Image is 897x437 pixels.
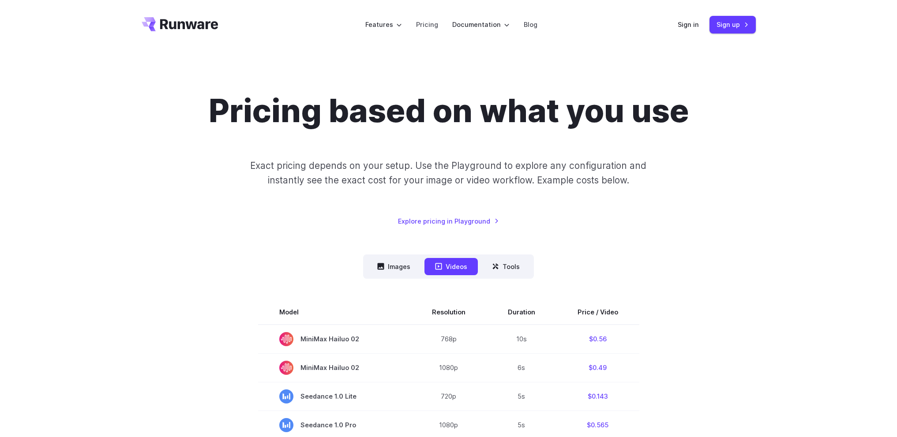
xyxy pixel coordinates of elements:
[411,382,487,411] td: 720p
[142,17,218,31] a: Go to /
[452,19,510,30] label: Documentation
[424,258,478,275] button: Videos
[678,19,699,30] a: Sign in
[487,353,556,382] td: 6s
[411,325,487,354] td: 768p
[279,389,390,403] span: Seedance 1.0 Lite
[709,16,756,33] a: Sign up
[524,19,537,30] a: Blog
[279,361,390,375] span: MiniMax Hailuo 02
[556,325,639,354] td: $0.56
[481,258,530,275] button: Tools
[556,300,639,325] th: Price / Video
[487,325,556,354] td: 10s
[487,382,556,411] td: 5s
[398,216,499,226] a: Explore pricing in Playground
[411,353,487,382] td: 1080p
[416,19,438,30] a: Pricing
[487,300,556,325] th: Duration
[233,158,663,188] p: Exact pricing depends on your setup. Use the Playground to explore any configuration and instantl...
[209,92,689,130] h1: Pricing based on what you use
[411,300,487,325] th: Resolution
[279,418,390,432] span: Seedance 1.0 Pro
[258,300,411,325] th: Model
[279,332,390,346] span: MiniMax Hailuo 02
[365,19,402,30] label: Features
[556,353,639,382] td: $0.49
[367,258,421,275] button: Images
[556,382,639,411] td: $0.143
